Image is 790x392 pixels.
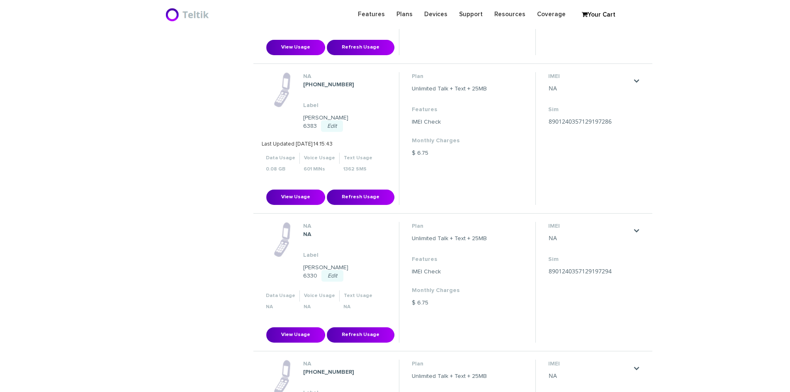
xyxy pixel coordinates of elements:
th: Text Usage [339,290,377,302]
a: Features [352,6,391,22]
th: Voice Usage [299,290,339,302]
strong: NA [303,231,311,237]
dt: Label [303,101,386,110]
img: phone [274,72,291,107]
dt: Features [412,105,487,114]
a: Edit [321,270,343,282]
dt: Sim [548,105,631,114]
strong: [PHONE_NUMBER] [303,82,354,88]
a: Resources [489,6,531,22]
dt: IMEI [548,72,631,80]
dt: Plan [412,222,487,230]
button: View Usage [266,327,325,343]
th: NA [299,302,339,313]
dt: NA [303,72,386,80]
dt: IMEI [548,360,631,368]
dd: Unlimited Talk + Text + 25MB [412,372,487,380]
a: . [633,227,640,234]
dd: Unlimited Talk + Text + 25MB [412,85,487,93]
a: Your Cart [578,9,619,21]
a: Support [453,6,489,22]
dt: Monthly Charges [412,286,487,295]
dt: NA [303,222,386,230]
th: Voice Usage [299,153,339,164]
dt: Sim [548,255,631,263]
button: View Usage [266,190,325,205]
dt: Features [412,255,487,263]
th: 601 MINs [299,164,339,175]
button: Refresh Usage [327,327,394,343]
dt: Plan [412,360,487,368]
dd: IMEI Check [412,118,487,126]
dt: IMEI [548,222,631,230]
button: Refresh Usage [327,190,394,205]
dt: Monthly Charges [412,136,487,145]
a: . [633,365,640,372]
dd: IMEI Check [412,268,487,276]
a: Edit [321,120,343,132]
th: NA [262,302,300,313]
dd: [PERSON_NAME] 6330 [303,263,386,280]
p: Last Updated [DATE] 14:15:43 [262,141,377,149]
dt: NA [303,360,386,368]
dt: Label [303,251,386,259]
button: Refresh Usage [327,40,394,55]
dd: [PERSON_NAME] 6383 [303,114,386,130]
th: NA [339,302,377,313]
th: Text Usage [339,153,377,164]
strong: [PHONE_NUMBER] [303,369,354,375]
th: Data Usage [262,290,300,302]
dd: $ 6.75 [412,299,487,307]
button: View Usage [266,40,325,55]
a: Plans [391,6,418,22]
a: Coverage [531,6,571,22]
img: phone [274,222,291,257]
th: 1362 SMS [339,164,377,175]
dd: Unlimited Talk + Text + 25MB [412,234,487,243]
dt: Plan [412,72,487,80]
th: Data Usage [262,153,300,164]
th: 0.08 GB [262,164,300,175]
a: . [633,78,640,84]
img: BriteX [165,6,211,23]
dd: $ 6.75 [412,149,487,157]
a: Devices [418,6,453,22]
